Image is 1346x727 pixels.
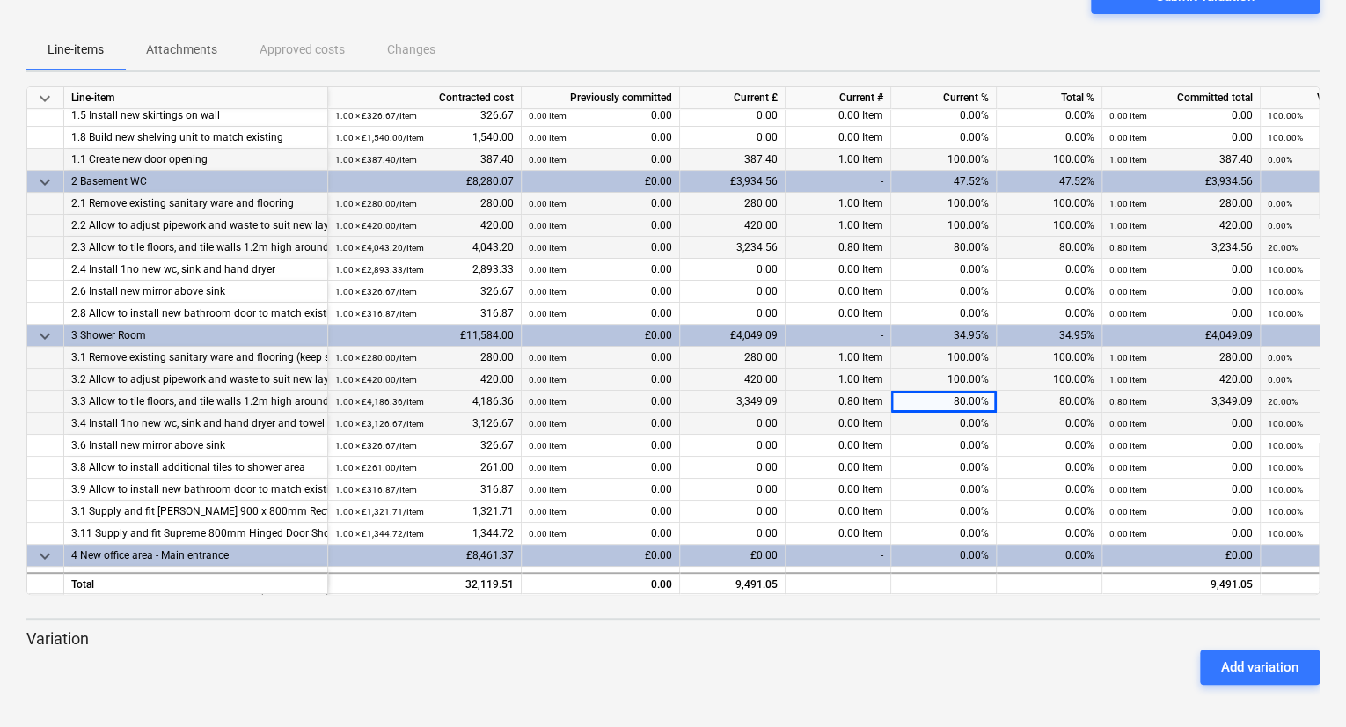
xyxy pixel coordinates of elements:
div: 3,349.09 [1109,391,1253,413]
div: 0.00% [997,479,1102,501]
div: 1.00 Item [786,193,891,215]
div: - [786,325,891,347]
div: 280.00 [680,193,786,215]
div: 0.80 Item [786,391,891,413]
div: 0.00 [1109,567,1253,589]
div: 0.00% [891,435,997,457]
div: 0.00 [529,237,672,259]
div: 0.80 Item [786,237,891,259]
div: 80.00% [891,391,997,413]
button: Add variation [1200,650,1320,685]
div: Total % [997,87,1102,109]
div: 387.40 [335,149,514,171]
div: 100.00% [997,369,1102,391]
div: 0.00 [529,193,672,215]
div: 1.8 Build new shelving unit to match existing [71,127,320,149]
div: 0.00 Item [786,501,891,523]
div: 280.00 [335,193,514,215]
div: 100.00% [997,193,1102,215]
div: 0.00 [529,303,672,325]
small: 0.00 Item [1109,463,1147,473]
div: 280.00 [335,347,514,369]
div: 0.00 [529,457,672,479]
small: 0.80 Item [1109,243,1147,253]
div: Add variation [1221,656,1298,679]
div: 0.00 [680,435,786,457]
div: 0.00 [529,413,672,435]
div: 0.00 Item [786,567,891,589]
small: 0.00 Item [529,155,567,165]
div: 0.00 Item [786,105,891,127]
div: 80.00% [997,391,1102,413]
div: 387.40 [1109,149,1253,171]
div: £0.00 [680,545,786,567]
div: 0.00 [529,215,672,237]
div: 0.00 [529,105,672,127]
div: 3,349.09 [680,391,786,413]
small: 0.00% [1268,221,1292,231]
div: 1.5 Install new skirtings on wall [71,105,320,127]
div: - [786,545,891,567]
div: 3,234.56 [680,237,786,259]
div: 0.00% [891,479,997,501]
div: £0.00 [522,171,680,193]
small: 0.80 Item [1109,397,1147,407]
div: 47.52% [891,171,997,193]
div: 0.00 [680,303,786,325]
div: £11,584.00 [328,325,522,347]
div: 34.95% [997,325,1102,347]
p: Attachments [146,40,217,59]
div: 0.00% [997,303,1102,325]
div: 3,234.56 [1109,237,1253,259]
small: 1.00 × £3,126.67 / Item [335,419,424,429]
small: 0.00 Item [529,111,567,121]
div: 0.00 [529,127,672,149]
div: 3.11 Supply and fit Supreme 800mm Hinged Door Shower Enclosure with 900mm side panel [71,523,320,545]
div: 0.00 [529,259,672,281]
div: 34.95% [891,325,997,347]
small: 0.00 Item [1109,441,1147,451]
div: Committed total [1102,87,1261,109]
div: 0.00 [529,574,672,596]
small: 1.00 Item [1109,199,1147,209]
div: 1.00 Item [786,215,891,237]
div: 0.00% [891,523,997,545]
div: 0.00 Item [786,457,891,479]
small: 0.00 Item [529,419,567,429]
small: 0.00 Item [1109,265,1147,275]
div: 4.1 Protect existing flooring [71,567,320,589]
div: 0.00% [891,259,997,281]
small: 1.00 × £2,893.33 / Item [335,265,424,275]
div: 3,126.67 [335,413,514,435]
div: 420.00 [335,215,514,237]
div: 4 New office area - Main entrance [71,545,320,567]
div: 0.00 [529,347,672,369]
div: 0.00 [680,457,786,479]
div: 326.67 [335,435,514,457]
div: 0.00 [1109,457,1253,479]
small: 0.00 Item [1109,309,1147,319]
div: 2 Basement WC [71,171,320,193]
div: 2.4 Install 1no new wc, sink and hand dryer [71,259,320,281]
div: 326.67 [335,105,514,127]
div: 0.00 [529,149,672,171]
div: £3,934.56 [1102,171,1261,193]
div: 0.00% [891,457,997,479]
div: 0.00 [529,391,672,413]
div: 0.00% [997,435,1102,457]
small: 0.00 Item [529,199,567,209]
div: £8,461.37 [328,545,522,567]
small: 1.00 × £326.67 / Item [335,441,417,451]
small: 100.00% [1268,133,1303,143]
small: 1.00 × £387.40 / Item [335,155,417,165]
div: 9,491.05 [1102,572,1261,594]
div: 3.3 Allow to tile floors, and tile walls 1.2m high around perimeter [71,391,320,413]
div: 0.00% [891,567,997,589]
div: 0.00% [997,567,1102,589]
div: 0.00 [1109,523,1253,545]
small: 0.00 Item [529,287,567,297]
div: 0.00 [529,435,672,457]
div: 0.00 [680,479,786,501]
div: 2.1 Remove existing sanitary ware and flooring [71,193,320,215]
small: 0.00 Item [1109,111,1147,121]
